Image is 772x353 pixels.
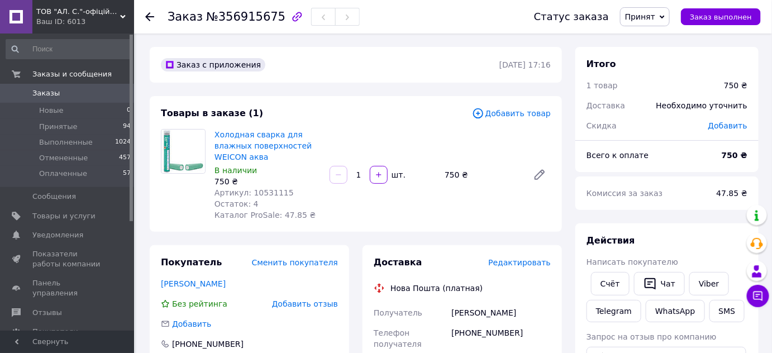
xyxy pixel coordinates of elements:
span: Доставка [374,257,422,268]
span: 1 товар [587,81,618,90]
span: Уведомления [32,230,83,240]
span: Добавить товар [472,107,551,120]
span: Добавить [172,319,211,328]
span: Отзывы [32,308,62,318]
div: Заказ с приложения [161,58,265,71]
span: 57 [123,169,131,179]
span: Действия [587,235,635,246]
span: Принят [625,12,655,21]
span: Заказ выполнен [690,13,752,21]
div: Вернуться назад [145,11,154,22]
span: Каталог ProSale: 47.85 ₴ [215,211,316,220]
div: шт. [389,169,407,180]
span: Скидка [587,121,617,130]
a: Редактировать [528,164,551,186]
span: Телефон получателя [374,328,422,349]
time: [DATE] 17:16 [499,60,551,69]
span: Написать покупателю [587,257,678,266]
a: Viber [689,272,728,295]
button: Чат с покупателем [747,285,769,307]
span: Товары в заказе (1) [161,108,263,118]
input: Поиск [6,39,132,59]
div: 750 ₴ [440,167,524,183]
div: Необходимо уточнить [650,93,754,118]
button: SMS [709,300,745,322]
button: Cчёт [591,272,630,295]
span: 1024 [115,137,131,147]
a: Холодная сварка для влажных поверхностей WEICON аква [215,130,312,161]
a: Telegram [587,300,641,322]
span: Оплаченные [39,169,87,179]
span: Добавить отзыв [272,299,338,308]
span: ТОВ "АЛ. С."-офіційний представник WEICON в Україні [36,7,120,17]
span: Всего к оплате [587,151,649,160]
span: Получатель [374,308,422,317]
span: 457 [119,153,131,163]
span: 0 [127,106,131,116]
span: Артикул: 10531115 [215,188,294,197]
span: Заказы и сообщения [32,69,112,79]
span: Без рейтинга [172,299,227,308]
span: 47.85 ₴ [717,189,747,198]
span: Заказ [168,10,203,23]
span: Доставка [587,101,625,110]
span: 94 [123,122,131,132]
span: Заказы [32,88,60,98]
span: Редактировать [488,258,551,267]
span: В наличии [215,166,257,175]
div: 750 ₴ [215,176,321,187]
span: №356915675 [206,10,285,23]
span: Итого [587,59,616,69]
a: WhatsApp [646,300,704,322]
span: Товары и услуги [32,211,96,221]
span: Показатели работы компании [32,249,103,269]
a: [PERSON_NAME] [161,279,226,288]
span: Отмененные [39,153,88,163]
div: [PERSON_NAME] [449,303,553,323]
span: Покупатель [161,257,222,268]
span: Новые [39,106,64,116]
span: Комиссия за заказ [587,189,663,198]
div: [PHONE_NUMBER] [171,338,245,350]
button: Чат [634,272,685,295]
div: Статус заказа [534,11,609,22]
span: Остаток: 4 [215,199,259,208]
span: Покупатели [32,327,78,337]
div: Ваш ID: 6013 [36,17,134,27]
span: Панель управления [32,278,103,298]
span: Сменить покупателя [252,258,338,267]
img: Холодная сварка для влажных поверхностей WEICON аква [161,130,205,173]
span: Выполненные [39,137,93,147]
span: Запрос на отзыв про компанию [587,332,717,341]
b: 750 ₴ [722,151,747,160]
span: Принятые [39,122,78,132]
div: 750 ₴ [724,80,747,91]
span: Добавить [708,121,747,130]
button: Заказ выполнен [681,8,761,25]
div: Нова Пошта (платная) [388,283,485,294]
span: Сообщения [32,192,76,202]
